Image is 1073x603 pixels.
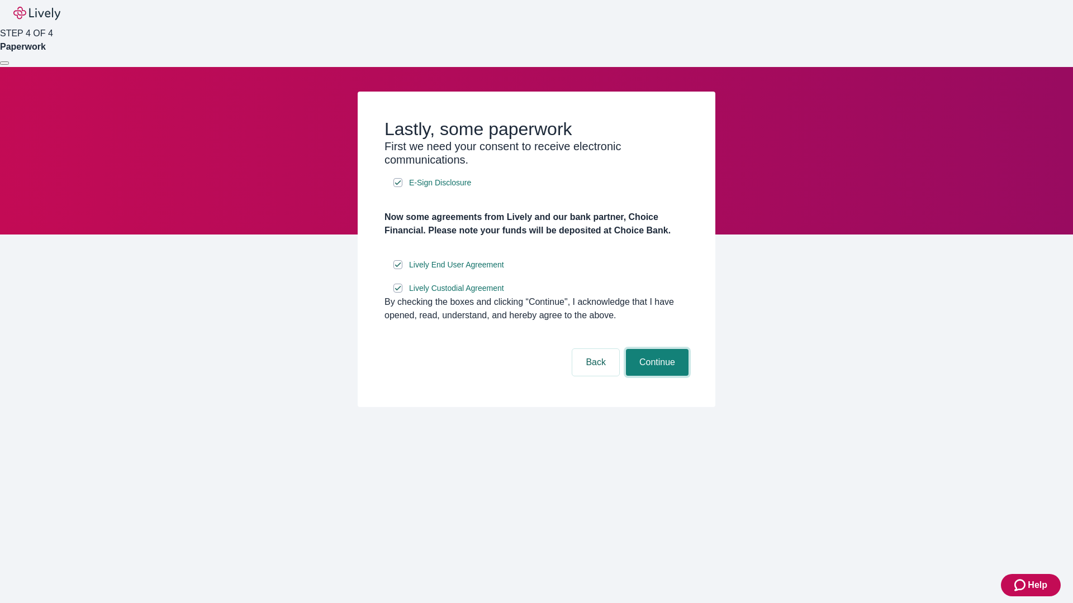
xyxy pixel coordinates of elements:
span: Help [1028,578,1047,592]
a: e-sign disclosure document [407,176,473,190]
svg: Zendesk support icon [1014,578,1028,592]
span: Lively End User Agreement [409,259,504,271]
button: Continue [626,349,689,376]
img: Lively [13,7,60,20]
button: Back [572,349,619,376]
h2: Lastly, some paperwork [384,118,689,140]
a: e-sign disclosure document [407,258,506,272]
button: Zendesk support iconHelp [1001,574,1061,596]
span: Lively Custodial Agreement [409,283,504,294]
h4: Now some agreements from Lively and our bank partner, Choice Financial. Please note your funds wi... [384,210,689,237]
a: e-sign disclosure document [407,281,506,295]
h3: First we need your consent to receive electronic communications. [384,140,689,166]
div: By checking the boxes and clicking “Continue", I acknowledge that I have opened, read, understand... [384,295,689,322]
span: E-Sign Disclosure [409,177,471,189]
